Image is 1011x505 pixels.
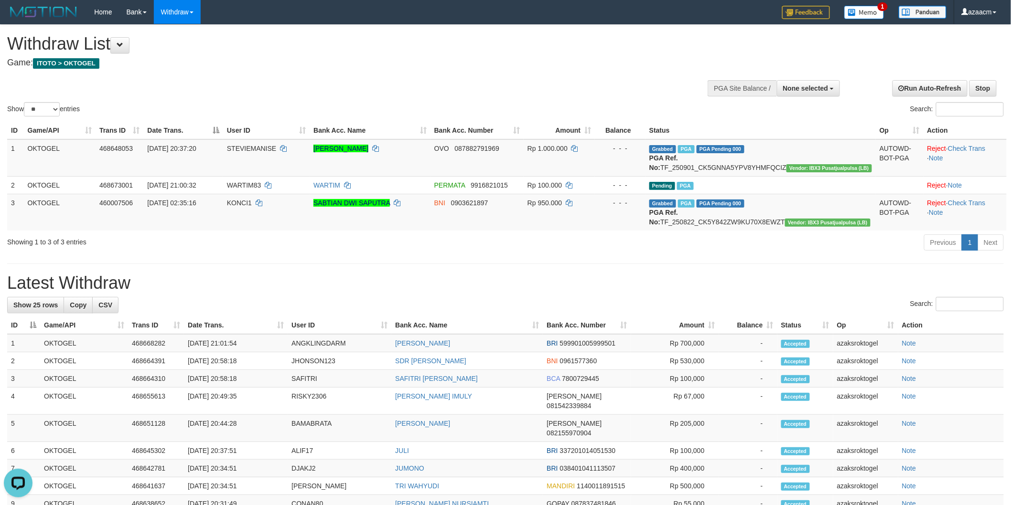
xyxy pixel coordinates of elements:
span: Rp 1.000.000 [527,145,568,152]
th: Game/API: activate to sort column ascending [40,316,128,334]
td: azaksroktogel [833,334,898,352]
th: Bank Acc. Name: activate to sort column ascending [391,316,543,334]
th: ID [7,122,24,139]
label: Show entries [7,102,80,116]
td: 468651128 [128,415,184,442]
h1: Withdraw List [7,34,665,53]
a: Check Trans [948,199,986,207]
span: Copy 599901005999501 to clipboard [560,339,616,347]
span: KONCI1 [227,199,252,207]
img: MOTION_logo.png [7,5,80,19]
td: 2 [7,176,24,194]
td: azaksroktogel [833,460,898,477]
a: Note [902,357,916,365]
span: [PERSON_NAME] [547,420,602,427]
a: Note [902,339,916,347]
span: BRI [547,447,558,454]
span: Copy 038401041113507 to clipboard [560,464,616,472]
td: 468641637 [128,477,184,495]
th: Action [924,122,1007,139]
td: · [924,176,1007,194]
span: Copy 0961577360 to clipboard [560,357,597,365]
span: BCA [547,375,560,382]
th: Action [898,316,1004,334]
td: azaksroktogel [833,370,898,388]
td: - [719,370,777,388]
th: Status: activate to sort column ascending [777,316,833,334]
td: OKTOGEL [40,477,128,495]
a: SAFITRI [PERSON_NAME] [395,375,478,382]
span: [DATE] 02:35:16 [147,199,196,207]
td: TF_250822_CK5Y842ZW9KU70X8EWZT [645,194,876,231]
b: PGA Ref. No: [649,209,678,226]
td: 2 [7,352,40,370]
span: [DATE] 21:00:32 [147,181,196,189]
td: AUTOWD-BOT-PGA [876,139,924,177]
input: Search: [936,297,1004,311]
span: Copy 082155970904 to clipboard [547,429,591,437]
a: Stop [969,80,997,96]
input: Search: [936,102,1004,116]
a: TRI WAHYUDI [395,482,439,490]
a: Note [929,154,943,162]
span: Rp 100.000 [527,181,562,189]
a: Note [902,482,916,490]
a: Show 25 rows [7,297,64,313]
span: Copy 337201014051530 to clipboard [560,447,616,454]
a: Copy [64,297,93,313]
td: 4 [7,388,40,415]
span: Copy 7800729445 to clipboard [562,375,599,382]
a: Note [948,181,962,189]
td: azaksroktogel [833,415,898,442]
th: Date Trans.: activate to sort column descending [143,122,223,139]
a: [PERSON_NAME] [395,420,450,427]
a: Reject [927,145,946,152]
td: DJAKJ2 [288,460,391,477]
span: Pending [649,182,675,190]
div: PGA Site Balance / [708,80,776,96]
td: Rp 100,000 [631,370,719,388]
td: JHONSON123 [288,352,391,370]
a: Note [929,209,943,216]
a: Previous [924,234,962,251]
td: OKTOGEL [24,194,96,231]
td: [DATE] 20:58:18 [184,370,288,388]
span: Copy 087882791969 to clipboard [455,145,499,152]
td: [DATE] 20:44:28 [184,415,288,442]
td: BAMABRATA [288,415,391,442]
td: OKTOGEL [40,388,128,415]
td: - [719,442,777,460]
td: 468664310 [128,370,184,388]
th: User ID: activate to sort column ascending [223,122,310,139]
td: 468664391 [128,352,184,370]
span: Copy 1140011891515 to clipboard [577,482,625,490]
td: 468642781 [128,460,184,477]
span: Rp 950.000 [527,199,562,207]
th: Amount: activate to sort column ascending [631,316,719,334]
a: Next [978,234,1004,251]
th: Balance: activate to sort column ascending [719,316,777,334]
div: - - - [599,198,642,208]
a: Note [902,375,916,382]
th: Trans ID: activate to sort column ascending [128,316,184,334]
span: Accepted [781,358,810,366]
td: 3 [7,194,24,231]
td: OKTOGEL [24,139,96,177]
th: Op: activate to sort column ascending [876,122,924,139]
th: Bank Acc. Number: activate to sort column ascending [430,122,524,139]
a: WARTIM [313,181,340,189]
b: PGA Ref. No: [649,154,678,171]
span: Accepted [781,483,810,491]
td: OKTOGEL [40,352,128,370]
span: Accepted [781,465,810,473]
img: Button%20Memo.svg [844,6,884,19]
span: BNI [434,199,445,207]
a: Note [902,464,916,472]
th: Game/API: activate to sort column ascending [24,122,96,139]
td: 468668282 [128,334,184,352]
span: Grabbed [649,145,676,153]
td: - [719,388,777,415]
div: Showing 1 to 3 of 3 entries [7,233,414,247]
span: CSV [98,301,112,309]
td: ALIF17 [288,442,391,460]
